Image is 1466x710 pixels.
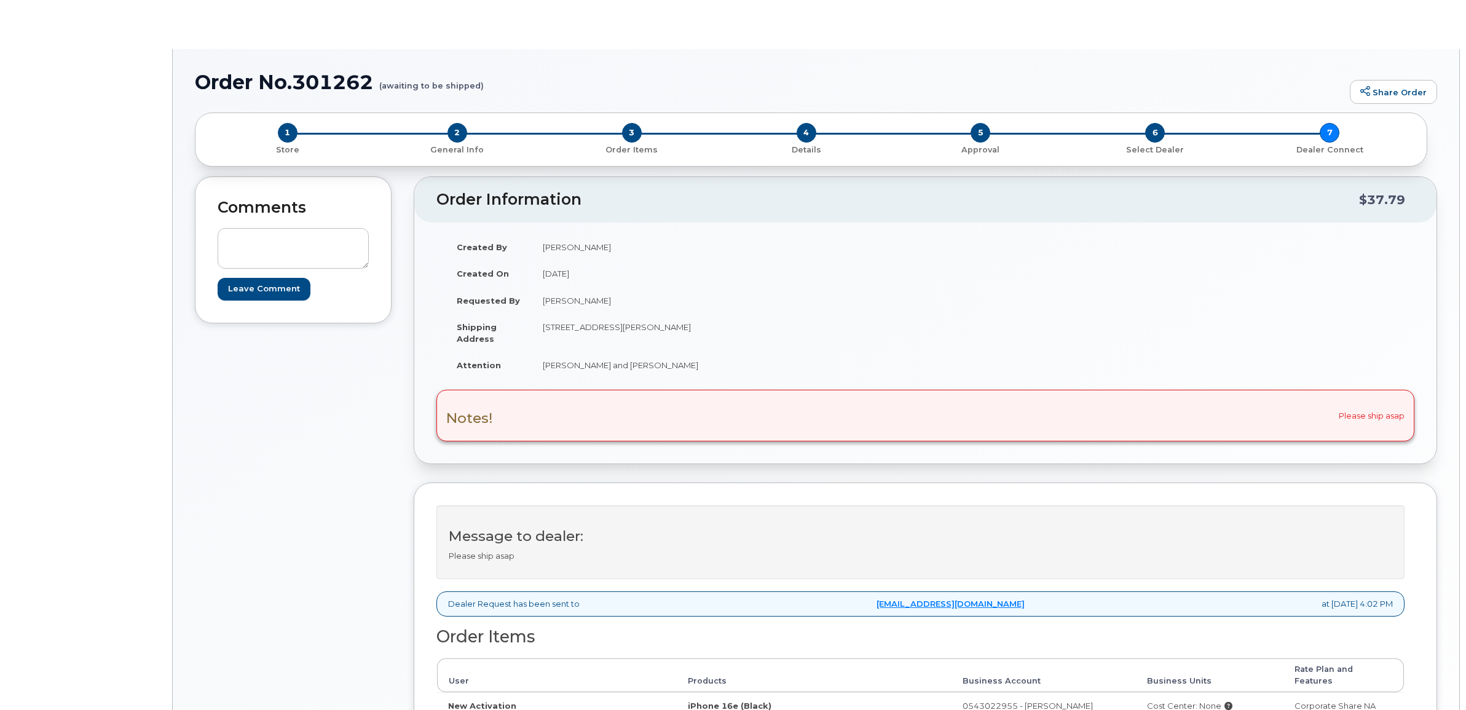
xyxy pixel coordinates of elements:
[436,390,1414,441] div: Please ship asap
[446,411,493,426] h3: Notes!
[724,144,889,156] p: Details
[1136,658,1283,692] th: Business Units
[205,143,370,156] a: 1 Store
[550,144,714,156] p: Order Items
[1350,80,1437,105] a: Share Order
[210,144,365,156] p: Store
[457,269,509,278] strong: Created On
[1283,658,1404,692] th: Rate Plan and Features
[436,628,1405,646] h2: Order Items
[218,199,369,216] h2: Comments
[449,529,1392,544] h3: Message to dealer:
[1068,143,1242,156] a: 6 Select Dealer
[436,591,1405,617] div: Dealer Request has been sent to at [DATE] 4:02 PM
[457,242,507,252] strong: Created By
[457,296,520,306] strong: Requested By
[449,550,1392,562] p: Please ship asap
[218,278,310,301] input: Leave Comment
[898,144,1063,156] p: Approval
[719,143,894,156] a: 4 Details
[457,360,501,370] strong: Attention
[195,71,1344,93] h1: Order No.301262
[797,123,816,143] span: 4
[971,123,990,143] span: 5
[379,71,484,90] small: (awaiting to be shipped)
[532,234,916,261] td: [PERSON_NAME]
[622,123,642,143] span: 3
[370,143,545,156] a: 2 General Info
[457,322,497,344] strong: Shipping Address
[1073,144,1237,156] p: Select Dealer
[532,314,916,352] td: [STREET_ADDRESS][PERSON_NAME]
[677,658,951,692] th: Products
[877,598,1025,610] a: [EMAIL_ADDRESS][DOMAIN_NAME]
[375,144,540,156] p: General Info
[278,123,298,143] span: 1
[1359,188,1405,211] div: $37.79
[436,191,1359,208] h2: Order Information
[447,123,467,143] span: 2
[532,260,916,287] td: [DATE]
[437,658,677,692] th: User
[532,287,916,314] td: [PERSON_NAME]
[532,352,916,379] td: [PERSON_NAME] and [PERSON_NAME]
[952,658,1136,692] th: Business Account
[545,143,719,156] a: 3 Order Items
[1145,123,1165,143] span: 6
[893,143,1068,156] a: 5 Approval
